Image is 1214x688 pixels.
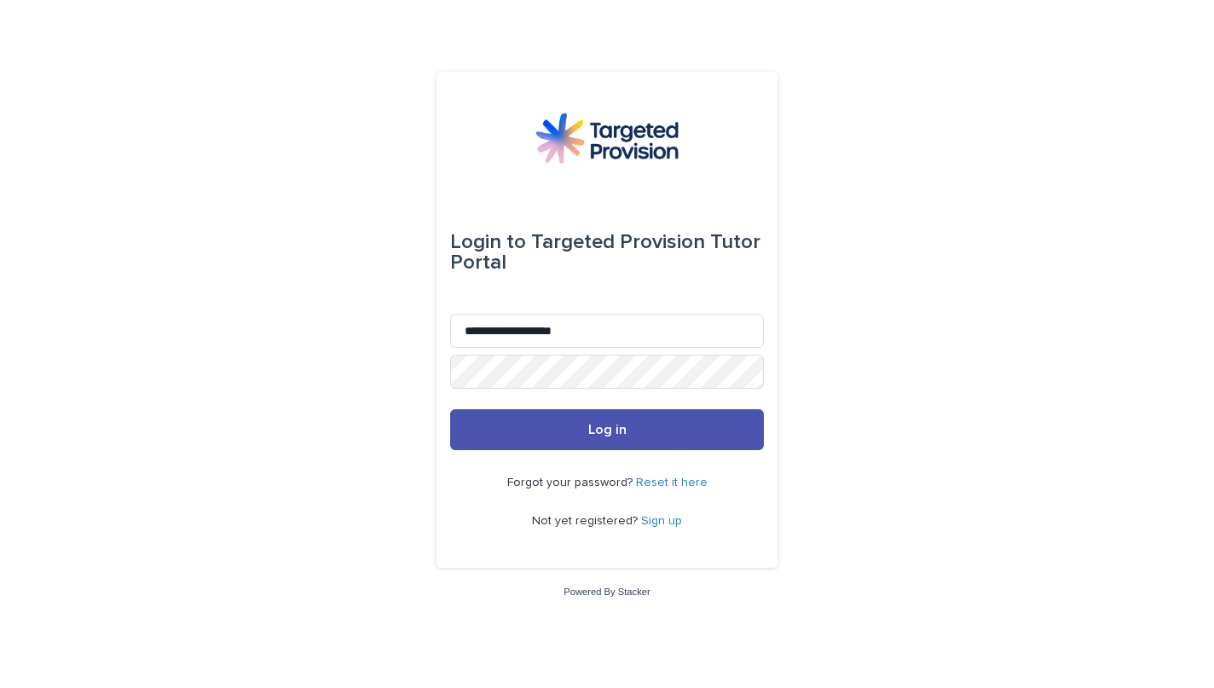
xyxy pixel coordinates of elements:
a: Powered By Stacker [564,587,650,597]
a: Reset it here [636,477,708,489]
a: Sign up [641,515,682,527]
span: Forgot your password? [507,477,636,489]
button: Log in [450,409,764,450]
span: Log in [588,423,627,437]
div: Targeted Provision Tutor Portal [450,218,764,286]
span: Not yet registered? [532,515,641,527]
span: Login to [450,232,526,252]
img: M5nRWzHhSzIhMunXDL62 [535,113,679,164]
